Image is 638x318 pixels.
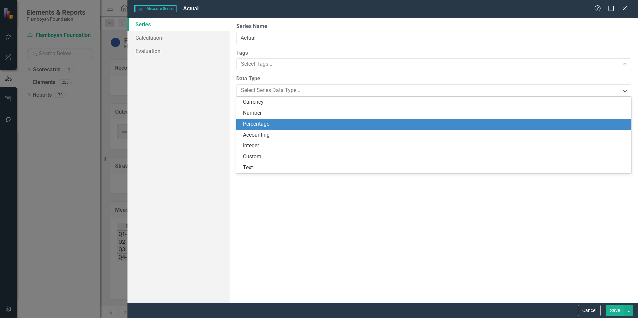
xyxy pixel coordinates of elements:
[236,49,631,57] label: Tags
[243,153,627,161] div: Custom
[134,5,176,12] span: Measure Series
[578,305,601,316] button: Cancel
[236,32,631,44] input: Series Name
[127,18,230,31] a: Series
[236,23,631,30] label: Series Name
[243,164,627,172] div: Text
[243,98,627,106] div: Currency
[243,120,627,128] div: Percentage
[127,31,230,44] a: Calculation
[183,5,199,12] span: Actual
[606,305,624,316] button: Save
[236,75,631,83] label: Data Type
[127,44,230,58] a: Evaluation
[243,142,627,150] div: Integer
[243,131,627,139] div: Accounting
[243,109,627,117] div: Number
